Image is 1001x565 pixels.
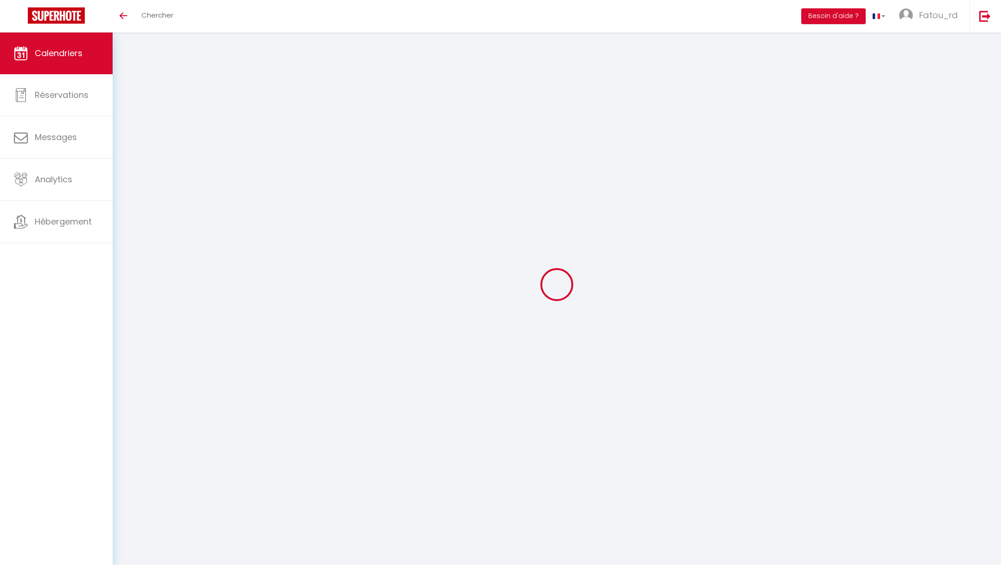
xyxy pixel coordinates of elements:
span: Messages [35,131,77,143]
img: ... [899,8,913,22]
img: logout [979,10,991,22]
span: Fatou_rd [919,9,958,21]
button: Besoin d'aide ? [801,8,866,24]
span: Analytics [35,173,72,185]
span: Réservations [35,89,89,101]
img: Super Booking [28,7,85,24]
span: Chercher [141,10,173,20]
span: Calendriers [35,47,82,59]
span: Hébergement [35,216,92,227]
